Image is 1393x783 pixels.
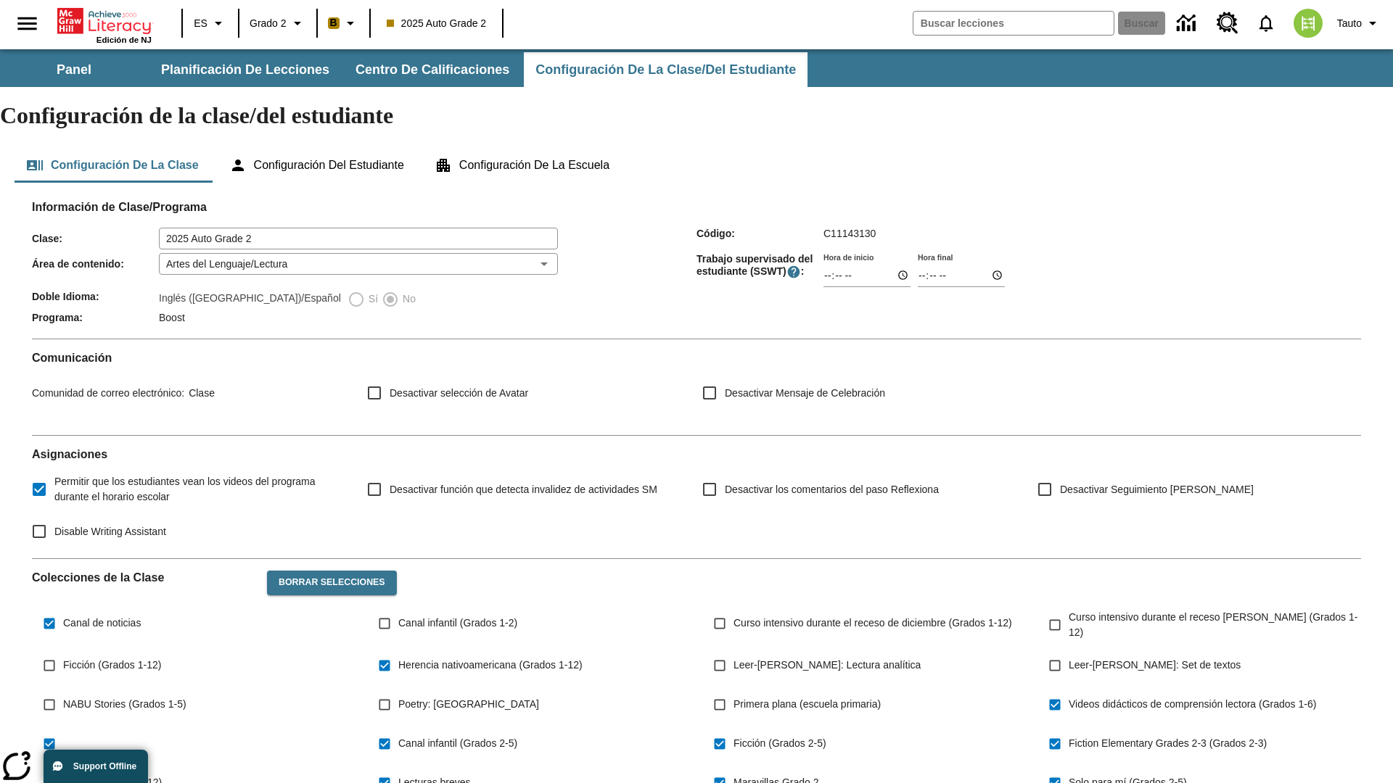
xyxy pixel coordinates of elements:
button: Configuración de la clase/del estudiante [524,52,808,87]
span: Curso intensivo durante el receso [PERSON_NAME] (Grados 1-12) [1069,610,1361,640]
input: Clase [159,228,558,249]
button: Boost El color de la clase es anaranjado claro. Cambiar el color de la clase. [322,10,365,36]
span: Centro de calificaciones [356,62,509,78]
span: No [399,291,416,307]
span: 2025 Auto Grade 2 [387,16,487,31]
button: Escoja un nuevo avatar [1285,4,1331,42]
button: Configuración de la escuela [423,148,621,183]
button: Perfil/Configuración [1331,10,1387,36]
h2: Asignaciones [32,447,1361,461]
span: Comunidad de correo electrónico : [32,387,184,399]
span: C11143130 [823,228,876,239]
span: Boost [159,312,185,323]
button: Abrir el menú lateral [6,2,49,45]
span: Permitir que los estudiantes vean los videos del programa durante el horario escolar [54,474,344,505]
h2: Colecciones de la Clase [32,571,255,584]
span: Configuración de la clase/del estudiante [535,62,796,78]
button: Panel [1,52,147,87]
button: Lenguaje: ES, Selecciona un idioma [187,10,234,36]
span: Desactivar selección de Avatar [390,386,528,401]
span: Edición de NJ [96,36,152,44]
a: Centro de información [1168,4,1208,43]
span: Poetry: [GEOGRAPHIC_DATA] [398,697,539,712]
span: Canal infantil (Grados 1-2) [398,616,517,631]
span: ES [194,16,207,31]
h2: Comunicación [32,351,1361,365]
span: NABU Stories (Grados 1-5) [63,697,186,712]
span: Grado 2 [250,16,287,31]
span: Ficción (Grados 1-12) [63,658,161,673]
span: Tauto [1337,16,1362,31]
div: Artes del Lenguaje/Lectura [159,253,558,275]
span: Panel [57,62,91,78]
span: Disable Writing Assistant [54,524,166,539]
div: Configuración de la clase/del estudiante [15,148,1378,183]
span: Fiction Elementary Grades 2-3 (Grados 2-3) [1069,736,1267,751]
button: Centro de calificaciones [344,52,521,87]
button: Configuración de la clase [15,148,210,183]
span: Leer-[PERSON_NAME]: Set de textos [1069,658,1241,673]
span: Desactivar función que detecta invalidez de actividades SM [390,482,657,497]
span: Herencia nativoamericana (Grados 1-12) [398,658,583,673]
label: Hora final [918,252,953,262]
h2: Información de Clase/Programa [32,200,1361,214]
a: Portada [57,7,152,36]
span: Doble Idioma : [32,291,159,302]
button: El Tiempo Supervisado de Trabajo Estudiantil es el período durante el cual los estudiantes pueden... [786,265,801,279]
button: Planificación de lecciones [149,52,341,87]
span: Trabajo supervisado del estudiante (SSWT) : [696,253,823,279]
span: Desactivar los comentarios del paso Reflexiona [725,482,939,497]
span: Primera plana (escuela primaria) [734,697,881,712]
span: Desactivar Mensaje de Celebración [725,386,885,401]
button: Borrar selecciones [267,571,397,595]
label: Inglés ([GEOGRAPHIC_DATA])/Español [159,291,341,308]
span: Leer-[PERSON_NAME]: Lectura analítica [734,658,921,673]
input: Buscar campo [913,12,1114,35]
span: Clase [184,387,215,399]
span: Curso intensivo durante el receso de diciembre (Grados 1-12) [734,616,1012,631]
img: avatar image [1294,9,1323,38]
div: Asignaciones [32,447,1361,547]
span: Área de contenido : [32,258,159,270]
button: Grado: Grado 2, Elige un grado [244,10,312,36]
button: Support Offline [44,750,148,783]
span: Código : [696,228,823,239]
span: Programa : [32,312,159,323]
span: Ficción (Grados 2-5) [734,736,826,751]
span: Canal de noticias [63,616,141,631]
span: Support Offline [73,761,136,771]
span: Planificación de lecciones [161,62,329,78]
a: Centro de recursos, Se abrirá en una pestaña nueva. [1208,4,1247,43]
div: Comunicación [32,351,1361,423]
span: Clase : [32,233,159,244]
span: B [330,14,337,32]
button: Configuración del estudiante [218,148,416,183]
a: Notificaciones [1247,4,1285,42]
div: Información de Clase/Programa [32,215,1361,327]
span: Sí [365,291,378,307]
span: Desactivar Seguimiento [PERSON_NAME] [1060,482,1254,497]
span: Canal infantil (Grados 2-5) [398,736,517,751]
label: Hora de inicio [823,252,874,262]
div: Portada [57,5,152,44]
span: Videos didácticos de comprensión lectora (Grados 1-6) [1069,697,1316,712]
